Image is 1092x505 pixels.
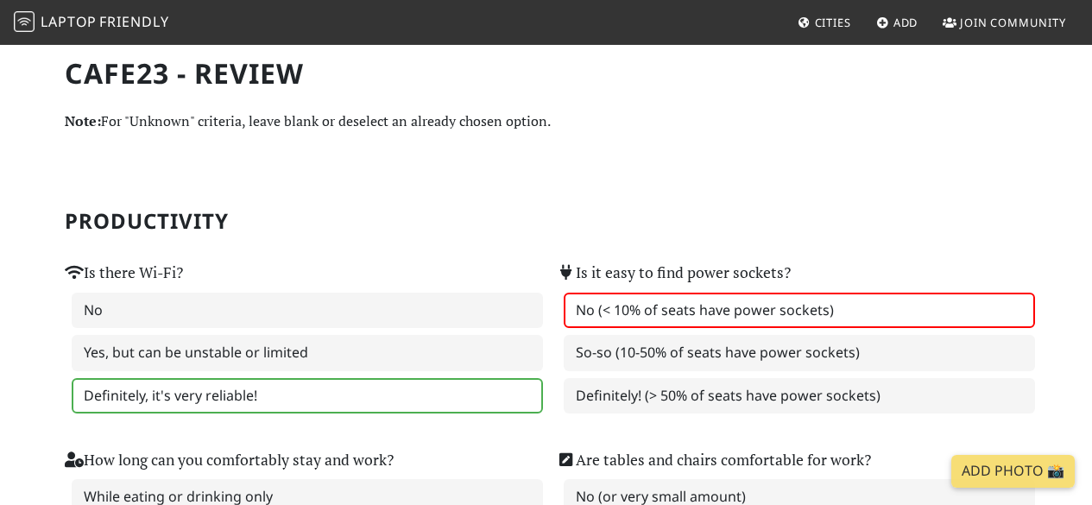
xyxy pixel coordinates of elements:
[65,448,394,472] label: How long can you comfortably stay and work?
[960,15,1066,30] span: Join Community
[869,7,925,38] a: Add
[791,7,858,38] a: Cities
[65,110,1028,133] p: For "Unknown" criteria, leave blank or deselect an already chosen option.
[65,209,1028,234] h2: Productivity
[14,11,35,32] img: LaptopFriendly
[564,293,1035,329] label: No (< 10% of seats have power sockets)
[65,111,101,130] strong: Note:
[14,8,169,38] a: LaptopFriendly LaptopFriendly
[564,335,1035,371] label: So-so (10-50% of seats have power sockets)
[557,261,791,285] label: Is it easy to find power sockets?
[41,12,97,31] span: Laptop
[557,448,871,472] label: Are tables and chairs comfortable for work?
[936,7,1073,38] a: Join Community
[564,378,1035,414] label: Definitely! (> 50% of seats have power sockets)
[72,335,543,371] label: Yes, but can be unstable or limited
[72,293,543,329] label: No
[65,261,183,285] label: Is there Wi-Fi?
[951,455,1075,488] a: Add Photo 📸
[65,57,1028,90] h1: Cafe23 - Review
[99,12,168,31] span: Friendly
[72,378,543,414] label: Definitely, it's very reliable!
[893,15,918,30] span: Add
[815,15,851,30] span: Cities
